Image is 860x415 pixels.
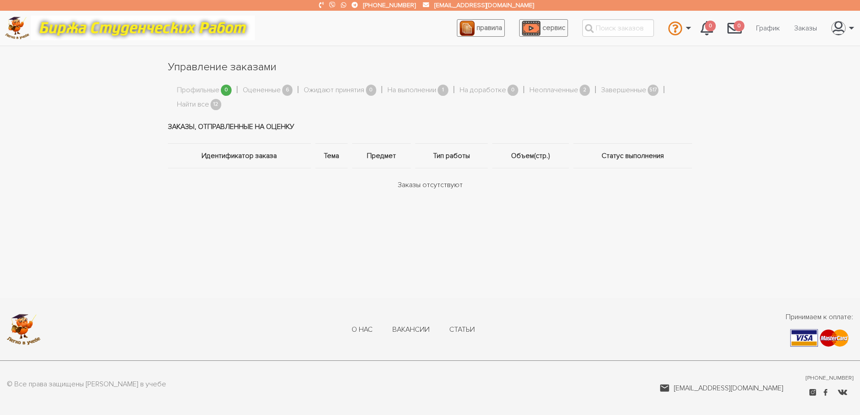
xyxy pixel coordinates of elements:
a: Профильные [177,85,219,96]
h1: Управление заказами [168,60,692,75]
td: Заказы отсутствуют [168,168,692,202]
a: На выполнении [387,85,436,96]
img: logo-c4363faeb99b52c628a42810ed6dfb4293a56d4e4775eb116515dfe7f33672af.png [5,17,30,39]
span: 2 [580,85,590,96]
span: 12 [211,99,221,110]
span: сервис [542,23,565,32]
span: 0 [734,21,744,32]
a: правила [457,19,505,37]
a: [PHONE_NUMBER] [363,1,416,9]
a: 0 [720,16,749,40]
a: Статьи [449,325,475,335]
a: На доработке [460,85,506,96]
span: [EMAIL_ADDRESS][DOMAIN_NAME] [674,383,783,394]
a: [EMAIL_ADDRESS][DOMAIN_NAME] [434,1,534,9]
span: 0 [507,85,518,96]
th: Тема [313,144,350,168]
a: Завершенные [601,85,646,96]
a: График [749,20,787,37]
span: 0 [221,85,232,96]
span: 6 [282,85,293,96]
input: Поиск заказов [582,19,654,37]
th: Объем(стр.) [490,144,572,168]
span: Принимаем к оплате: [786,312,853,322]
a: Оцененные [243,85,281,96]
td: Заказы, отправленные на оценку [168,110,692,144]
img: payment-9f1e57a40afa9551f317c30803f4599b5451cfe178a159d0fc6f00a10d51d3ba.png [790,329,849,347]
img: logo-c4363faeb99b52c628a42810ed6dfb4293a56d4e4775eb116515dfe7f33672af.png [7,314,41,345]
img: play_icon-49f7f135c9dc9a03216cfdbccbe1e3994649169d890fb554cedf0eac35a01ba8.png [522,21,541,36]
a: Вакансии [392,325,430,335]
a: Неоплаченные [529,85,578,96]
a: [EMAIL_ADDRESS][DOMAIN_NAME] [660,383,783,394]
th: Статус выполнения [571,144,692,168]
a: Заказы [787,20,824,37]
span: правила [477,23,502,32]
span: 517 [648,85,658,96]
a: Ожидают принятия [304,85,364,96]
span: 1 [438,85,448,96]
span: 0 [705,21,716,32]
a: сервис [519,19,568,37]
a: 0 [693,16,720,40]
a: [PHONE_NUMBER] [806,374,853,382]
img: agreement_icon-feca34a61ba7f3d1581b08bc946b2ec1ccb426f67415f344566775c155b7f62c.png [460,21,475,36]
span: 0 [366,85,377,96]
th: Идентификатор заказа [168,144,313,168]
a: Найти все [177,99,209,111]
p: © Все права защищены [PERSON_NAME] в учебе [7,379,166,390]
th: Предмет [350,144,413,168]
a: О нас [352,325,373,335]
th: Тип работы [413,144,490,168]
img: motto-12e01f5a76059d5f6a28199ef077b1f78e012cfde436ab5cf1d4517935686d32.gif [31,16,255,40]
